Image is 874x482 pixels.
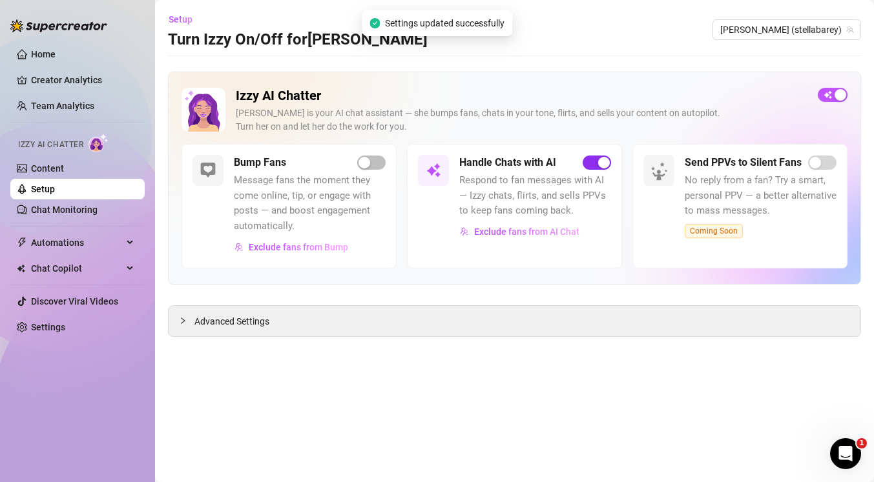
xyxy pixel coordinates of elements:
[650,162,671,183] img: silent-fans-ppv-o-N6Mmdf.svg
[31,296,118,306] a: Discover Viral Videos
[31,232,123,253] span: Automations
[459,173,611,219] span: Respond to fan messages with AI — Izzy chats, flirts, and sells PPVs to keep fans coming back.
[10,19,107,32] img: logo-BBDzfeDw.svg
[17,237,27,248] span: thunderbolt
[169,14,192,25] span: Setup
[234,243,244,252] img: svg%3e
[179,317,187,325] span: collapsed
[31,70,134,90] a: Creator Analytics
[369,18,380,28] span: check-circle
[182,88,225,132] img: Izzy AI Chatter
[194,314,269,328] span: Advanced Settings
[846,26,854,34] span: team
[236,88,807,104] h2: Izzy AI Chatter
[18,139,83,151] span: Izzy AI Chatter
[17,264,25,273] img: Chat Copilot
[249,242,348,252] span: Exclude fans from Bump
[459,221,580,242] button: Exclude fans from AI Chat
[200,163,216,178] img: svg%3e
[685,155,802,170] h5: Send PPVs to Silent Fans
[857,438,867,448] span: 1
[460,227,469,236] img: svg%3e
[31,184,55,194] a: Setup
[236,106,807,134] div: [PERSON_NAME] is your AI chat assistant — she bumps fans, chats in your tone, flirts, and sells y...
[474,226,579,237] span: Exclude fans from AI Chat
[168,9,203,30] button: Setup
[720,20,853,39] span: Stella (stellabarey)
[179,314,194,328] div: collapsed
[685,224,743,238] span: Coming Soon
[426,163,441,178] img: svg%3e
[31,322,65,332] a: Settings
[234,155,286,170] h5: Bump Fans
[234,237,349,257] button: Exclude fans from Bump
[31,163,64,174] a: Content
[385,16,505,30] span: Settings updated successfully
[88,134,109,152] img: AI Chatter
[31,49,56,59] a: Home
[31,205,98,215] a: Chat Monitoring
[459,155,556,170] h5: Handle Chats with AI
[234,173,386,234] span: Message fans the moment they come online, tip, or engage with posts — and boost engagement automa...
[685,173,837,219] span: No reply from a fan? Try a smart, personal PPV — a better alternative to mass messages.
[31,101,94,111] a: Team Analytics
[168,30,428,50] h3: Turn Izzy On/Off for [PERSON_NAME]
[830,438,861,469] iframe: Intercom live chat
[31,258,123,279] span: Chat Copilot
